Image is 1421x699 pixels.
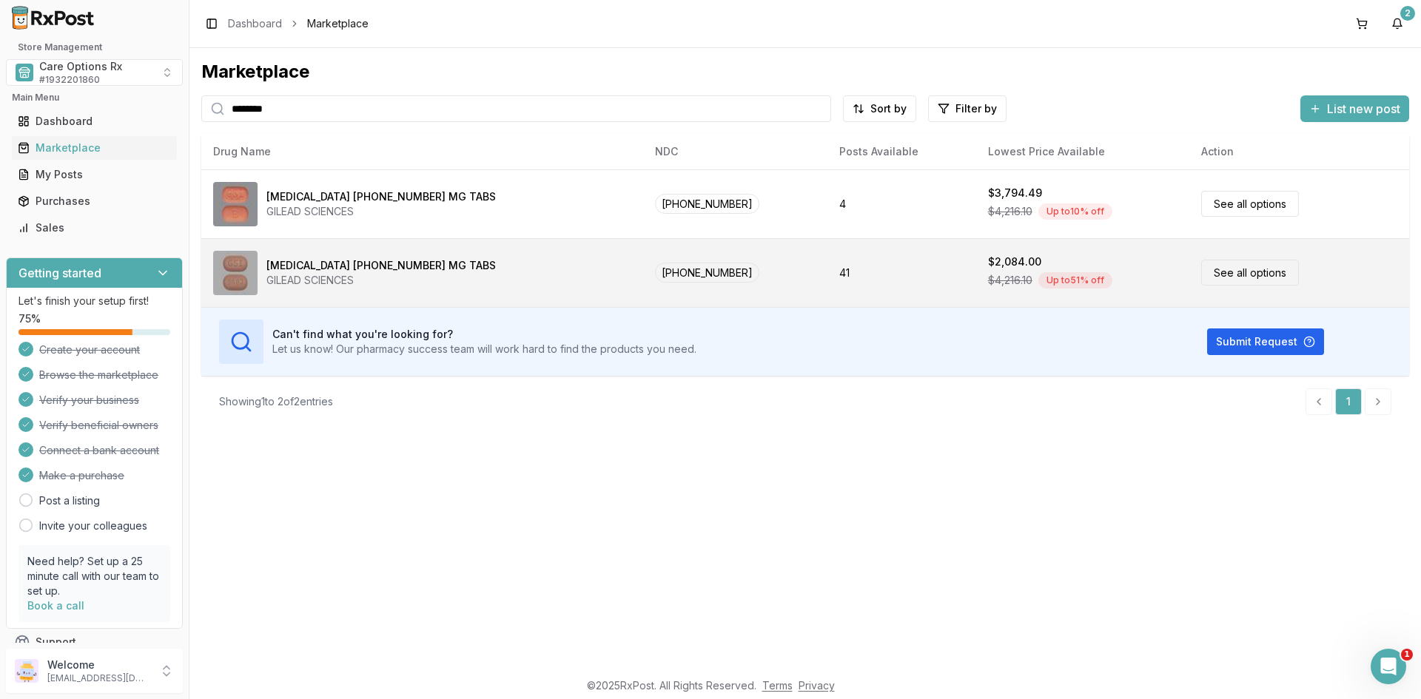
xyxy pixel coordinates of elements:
[266,273,496,288] div: GILEAD SCIENCES
[18,194,171,209] div: Purchases
[228,16,282,31] a: Dashboard
[307,16,369,31] span: Marketplace
[39,74,100,86] span: # 1932201860
[12,188,177,215] a: Purchases
[15,659,38,683] img: User avatar
[6,59,183,86] button: Select a view
[6,216,183,240] button: Sales
[6,163,183,186] button: My Posts
[47,658,150,672] p: Welcome
[39,519,147,533] a: Invite your colleagues
[1371,649,1406,684] iframe: Intercom live chat
[39,59,122,74] span: Care Options Rx
[6,41,183,53] h2: Store Management
[988,254,1041,269] div: $2,084.00
[19,311,41,326] span: 75 %
[39,468,124,483] span: Make a purchase
[799,679,835,692] a: Privacy
[272,327,696,342] h3: Can't find what you're looking for?
[870,101,907,116] span: Sort by
[976,134,1189,169] th: Lowest Price Available
[18,114,171,129] div: Dashboard
[6,189,183,213] button: Purchases
[1300,103,1409,118] a: List new post
[18,220,171,235] div: Sales
[843,95,916,122] button: Sort by
[47,672,150,684] p: [EMAIL_ADDRESS][DOMAIN_NAME]
[955,101,997,116] span: Filter by
[1038,203,1112,220] div: Up to 10 % off
[1207,328,1324,355] button: Submit Request
[1189,134,1409,169] th: Action
[272,342,696,357] p: Let us know! Our pharmacy success team will work hard to find the products you need.
[1300,95,1409,122] button: List new post
[228,16,369,31] nav: breadcrumb
[1327,100,1400,118] span: List new post
[39,393,139,408] span: Verify your business
[655,194,759,214] span: [PHONE_NUMBER]
[827,238,975,307] td: 41
[201,134,643,169] th: Drug Name
[12,215,177,241] a: Sales
[1201,191,1299,217] a: See all options
[988,186,1042,200] div: $3,794.49
[928,95,1007,122] button: Filter by
[219,394,333,409] div: Showing 1 to 2 of 2 entries
[1306,388,1391,415] nav: pagination
[6,136,183,160] button: Marketplace
[6,629,183,655] button: Support
[1201,260,1299,286] a: See all options
[12,135,177,161] a: Marketplace
[643,134,827,169] th: NDC
[12,108,177,135] a: Dashboard
[266,189,496,204] div: [MEDICAL_DATA] [PHONE_NUMBER] MG TABS
[18,167,171,182] div: My Posts
[1400,6,1415,21] div: 2
[213,251,258,295] img: Biktarvy 50-200-25 MG TABS
[6,6,101,30] img: RxPost Logo
[39,493,100,508] a: Post a listing
[1335,388,1362,415] a: 1
[19,264,101,282] h3: Getting started
[213,182,258,226] img: Biktarvy 30-120-15 MG TABS
[827,169,975,238] td: 4
[201,60,1409,84] div: Marketplace
[988,273,1032,288] span: $4,216.10
[39,342,140,357] span: Create your account
[27,554,161,598] p: Need help? Set up a 25 minute call with our team to set up.
[18,141,171,155] div: Marketplace
[12,92,177,104] h2: Main Menu
[1385,12,1409,36] button: 2
[12,161,177,188] a: My Posts
[39,418,158,433] span: Verify beneficial owners
[1401,649,1413,661] span: 1
[6,109,183,133] button: Dashboard
[27,599,84,612] a: Book a call
[827,134,975,169] th: Posts Available
[19,294,170,308] p: Let's finish your setup first!
[762,679,793,692] a: Terms
[39,443,159,458] span: Connect a bank account
[1038,272,1112,288] div: Up to 51 % off
[988,204,1032,219] span: $4,216.10
[266,204,496,219] div: GILEAD SCIENCES
[266,258,496,273] div: [MEDICAL_DATA] [PHONE_NUMBER] MG TABS
[39,368,158,382] span: Browse the marketplace
[655,263,759,283] span: [PHONE_NUMBER]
